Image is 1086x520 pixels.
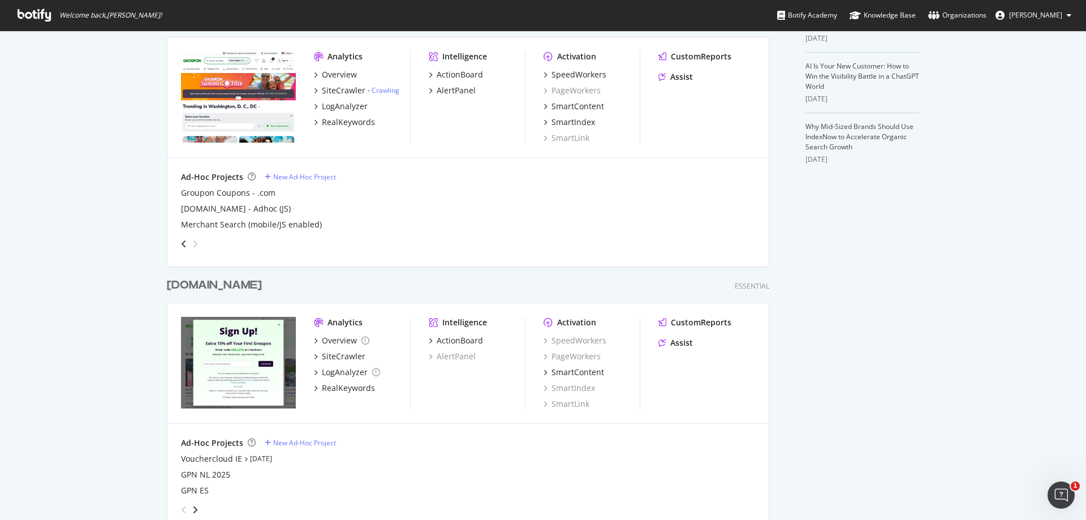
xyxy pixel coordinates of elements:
div: LogAnalyzer [322,367,368,378]
div: Activation [557,51,596,62]
div: RealKeywords [322,383,375,394]
div: Botify Academy [777,10,837,21]
div: Overview [322,335,357,346]
a: Groupon Coupons - .com [181,187,275,199]
div: SmartContent [551,367,604,378]
div: Organizations [928,10,986,21]
div: Ad-Hoc Projects [181,171,243,183]
div: CustomReports [671,317,731,328]
div: Activation [557,317,596,328]
a: Assist [658,71,693,83]
a: Vouchercloud IE [181,453,242,465]
div: angle-left [176,235,191,253]
a: New Ad-Hoc Project [265,172,336,182]
a: [DOMAIN_NAME] - Adhoc (JS) [181,203,291,214]
div: Overview [322,69,357,80]
div: New Ad-Hoc Project [273,438,336,448]
div: AlertPanel [437,85,476,96]
div: Essential [735,281,769,291]
div: Intelligence [442,317,487,328]
img: groupon.ie [181,317,296,409]
div: Analytics [327,317,363,328]
div: SiteCrawler [322,85,365,96]
a: AlertPanel [429,85,476,96]
a: RealKeywords [314,383,375,394]
a: Crawling [372,85,399,95]
a: SmartLink [544,132,589,144]
div: [DOMAIN_NAME] [167,277,262,294]
div: LogAnalyzer [322,101,368,112]
div: angle-left [176,501,191,519]
div: - [368,85,399,95]
a: SmartIndex [544,383,595,394]
div: RealKeywords [322,117,375,128]
button: [PERSON_NAME] [986,6,1080,24]
div: Assist [670,337,693,349]
span: Welcome back, [PERSON_NAME] ! [59,11,162,20]
a: Merchant Search (mobile/JS enabled) [181,219,322,230]
a: SmartLink [544,398,589,410]
a: CustomReports [658,51,731,62]
a: SpeedWorkers [544,335,606,346]
a: AlertPanel [429,351,476,362]
a: GPN ES [181,485,209,496]
div: SmartIndex [551,117,595,128]
a: SmartIndex [544,117,595,128]
a: LogAnalyzer [314,101,368,112]
a: Overview [314,69,357,80]
div: [DATE] [805,94,919,104]
img: groupon.com [181,51,296,143]
a: CustomReports [658,317,731,328]
div: CustomReports [671,51,731,62]
a: SmartContent [544,367,604,378]
span: 1 [1071,482,1080,491]
div: SpeedWorkers [551,69,606,80]
a: [DOMAIN_NAME] [167,277,266,294]
div: Intelligence [442,51,487,62]
a: ActionBoard [429,335,483,346]
div: New Ad-Hoc Project [273,172,336,182]
a: [DATE] [250,454,272,463]
div: Knowledge Base [850,10,916,21]
div: angle-right [191,238,199,250]
iframe: Intercom live chat [1048,482,1075,509]
div: ActionBoard [437,69,483,80]
a: SiteCrawler- Crawling [314,85,399,96]
div: Analytics [327,51,363,62]
a: SpeedWorkers [544,69,606,80]
div: angle-right [191,504,199,515]
a: PageWorkers [544,351,601,362]
a: SmartContent [544,101,604,112]
a: GPN NL 2025 [181,469,230,480]
div: Ad-Hoc Projects [181,437,243,449]
div: [DATE] [805,154,919,165]
a: ActionBoard [429,69,483,80]
div: ActionBoard [437,335,483,346]
a: New Ad-Hoc Project [265,438,336,448]
span: Venkata Narendra Pulipati [1009,10,1062,20]
a: LogAnalyzer [314,367,380,378]
div: [DATE] [805,33,919,44]
a: PageWorkers [544,85,601,96]
a: RealKeywords [314,117,375,128]
a: Overview [314,335,369,346]
div: SiteCrawler [322,351,365,362]
div: Assist [670,71,693,83]
a: Why Mid-Sized Brands Should Use IndexNow to Accelerate Organic Search Growth [805,122,913,152]
a: SiteCrawler [314,351,365,362]
a: AI Is Your New Customer: How to Win the Visibility Battle in a ChatGPT World [805,61,919,91]
div: SmartContent [551,101,604,112]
